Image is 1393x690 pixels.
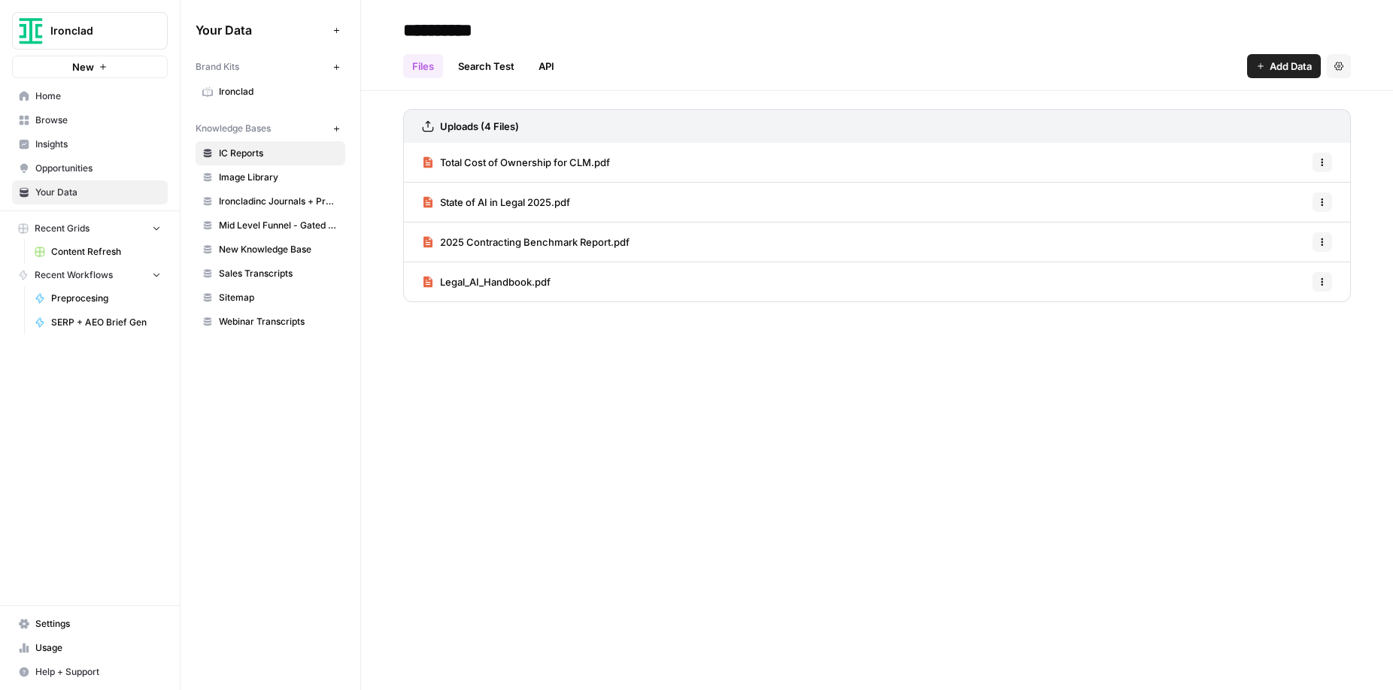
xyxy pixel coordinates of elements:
a: Sales Transcripts [196,262,345,286]
span: Recent Workflows [35,268,113,282]
a: Webinar Transcripts [196,310,345,334]
a: Ironclad [196,80,345,104]
a: Usage [12,636,168,660]
button: Help + Support [12,660,168,684]
a: State of AI in Legal 2025.pdf [422,183,570,222]
span: Browse [35,113,161,127]
a: Content Refresh [28,240,168,264]
span: Legal_AI_Handbook.pdf [440,274,551,289]
span: Mid Level Funnel - Gated Assets + Webinars [219,219,338,232]
a: Settings [12,612,168,636]
span: Home [35,89,161,103]
span: Total Cost of Ownership for CLM.pdf [440,155,610,170]
a: Opportunities [12,156,168,180]
span: Webinar Transcripts [219,315,338,328]
a: IC Reports [196,141,345,165]
a: Image Library [196,165,345,189]
span: Add Data [1270,59,1312,74]
img: Ironclad Logo [17,17,44,44]
span: IC Reports [219,147,338,160]
a: Sitemap [196,286,345,310]
span: Content Refresh [51,245,161,259]
a: Preprocesing [28,286,168,310]
a: Search Test [449,54,524,78]
span: Knowledge Bases [196,122,271,135]
a: Uploads (4 Files) [422,110,519,143]
span: Your Data [35,186,161,199]
a: Legal_AI_Handbook.pdf [422,262,551,301]
span: New Knowledge Base [219,243,338,256]
a: API [530,54,563,78]
span: Sitemap [219,291,338,304]
button: New [12,56,168,78]
a: Insights [12,132,168,156]
span: Ironclad [50,23,141,38]
a: SERP + AEO Brief Gen [28,310,168,334]
span: Brand Kits [196,60,239,74]
a: Files [403,54,443,78]
span: Sales Transcripts [219,267,338,280]
a: Total Cost of Ownership for CLM.pdf [422,143,610,182]
a: Mid Level Funnel - Gated Assets + Webinars [196,213,345,238]
span: Ironcladinc Journals + Products [219,195,338,208]
a: 2025 Contracting Benchmark Report.pdf [422,222,630,262]
span: Ironclad [219,85,338,98]
a: Ironcladinc Journals + Products [196,189,345,213]
span: New [72,59,94,74]
button: Add Data [1247,54,1321,78]
button: Recent Grids [12,217,168,240]
span: Settings [35,617,161,631]
span: Recent Grids [35,222,90,235]
span: Preprocesing [51,292,161,305]
span: Usage [35,641,161,655]
span: 2025 Contracting Benchmark Report.pdf [440,235,630,250]
a: Your Data [12,180,168,204]
span: SERP + AEO Brief Gen [51,316,161,329]
h3: Uploads (4 Files) [440,119,519,134]
a: Browse [12,108,168,132]
span: State of AI in Legal 2025.pdf [440,195,570,210]
a: Home [12,84,168,108]
span: Opportunities [35,162,161,175]
button: Workspace: Ironclad [12,12,168,50]
a: New Knowledge Base [196,238,345,262]
span: Your Data [196,21,327,39]
span: Help + Support [35,665,161,679]
span: Image Library [219,171,338,184]
button: Recent Workflows [12,264,168,286]
span: Insights [35,138,161,151]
